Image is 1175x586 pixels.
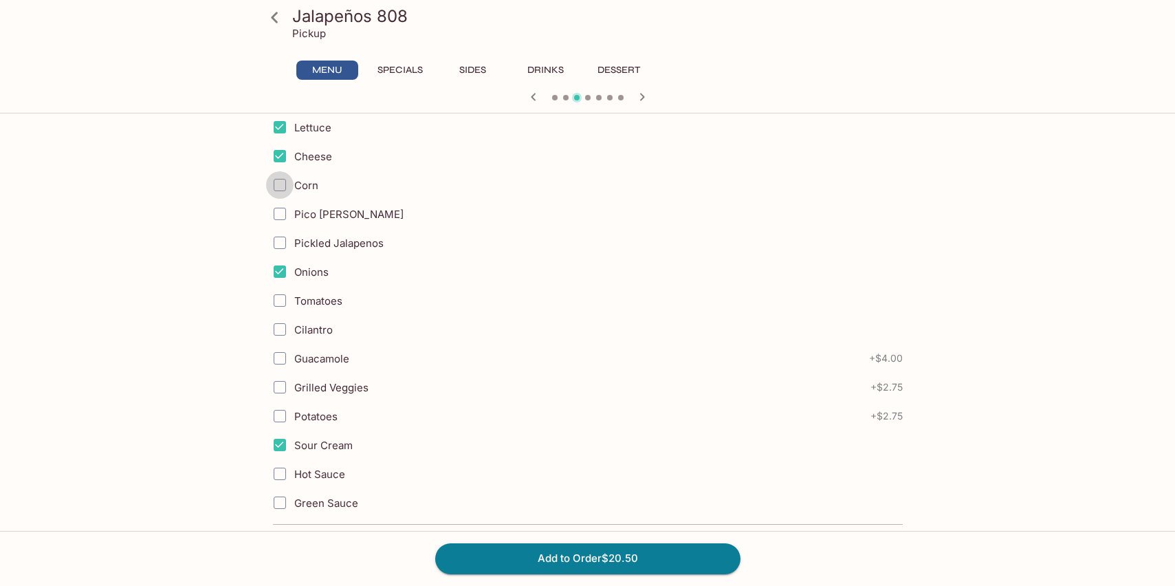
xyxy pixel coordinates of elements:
[515,61,577,80] button: Drinks
[588,61,650,80] button: Dessert
[294,410,338,423] span: Potatoes
[294,237,384,250] span: Pickled Jalapenos
[294,352,349,365] span: Guacamole
[294,439,353,452] span: Sour Cream
[296,61,358,80] button: Menu
[869,353,903,364] span: + $4.00
[294,265,329,279] span: Onions
[292,27,326,40] p: Pickup
[294,179,318,192] span: Corn
[294,150,332,163] span: Cheese
[442,61,504,80] button: Sides
[294,208,404,221] span: Pico [PERSON_NAME]
[294,497,358,510] span: Green Sauce
[294,381,369,394] span: Grilled Veggies
[292,6,907,27] h3: Jalapeños 808
[294,121,331,134] span: Lettuce
[294,323,333,336] span: Cilantro
[870,411,903,422] span: + $2.75
[294,294,342,307] span: Tomatoes
[294,468,345,481] span: Hot Sauce
[870,382,903,393] span: + $2.75
[435,543,740,574] button: Add to Order$20.50
[369,61,431,80] button: Specials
